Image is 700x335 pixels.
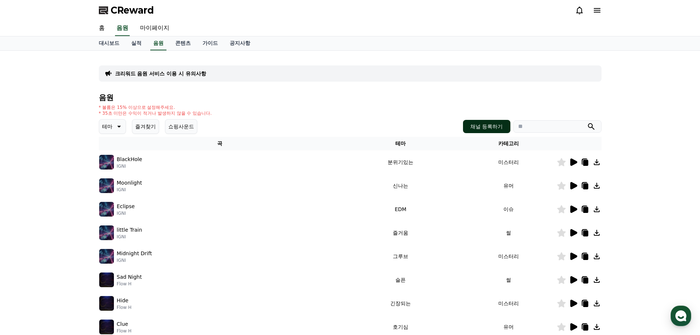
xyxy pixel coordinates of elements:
[99,155,114,170] img: music
[150,36,166,50] a: 음원
[117,210,135,216] p: IGNI
[117,297,129,304] p: Hide
[99,104,212,110] p: * 볼륨은 15% 이상으로 설정해주세요.
[2,233,49,252] a: 홈
[341,245,460,268] td: 그루브
[125,36,147,50] a: 실적
[165,119,197,134] button: 쇼핑사운드
[117,179,142,187] p: Moonlight
[341,268,460,292] td: 슬픈
[93,36,125,50] a: 대시보드
[67,245,76,250] span: 대화
[341,174,460,197] td: 신나는
[460,268,557,292] td: 썰
[117,281,142,287] p: Flow H
[99,202,114,217] img: music
[115,21,130,36] a: 음원
[111,4,154,16] span: CReward
[460,292,557,315] td: 미스터리
[341,137,460,150] th: 테마
[99,296,114,311] img: music
[460,221,557,245] td: 썰
[460,197,557,221] td: 이슈
[341,150,460,174] td: 분위기있는
[117,234,142,240] p: IGNI
[99,249,114,264] img: music
[99,137,341,150] th: 곡
[117,203,135,210] p: Eclipse
[99,110,212,116] p: * 35초 미만은 수익이 적거나 발생하지 않을 수 있습니다.
[341,221,460,245] td: 즐거움
[93,21,111,36] a: 홈
[99,4,154,16] a: CReward
[99,119,126,134] button: 테마
[114,244,122,250] span: 설정
[117,187,142,193] p: IGNI
[117,328,132,334] p: Flow H
[132,119,159,134] button: 즐겨찾기
[117,163,142,169] p: IGNI
[99,320,114,334] img: music
[49,233,95,252] a: 대화
[117,273,142,281] p: Sad Night
[99,178,114,193] img: music
[460,137,557,150] th: 카테고리
[117,304,132,310] p: Flow H
[169,36,197,50] a: 콘텐츠
[117,320,128,328] p: Clue
[463,120,510,133] button: 채널 등록하기
[117,250,152,257] p: Midnight Drift
[99,225,114,240] img: music
[23,244,28,250] span: 홈
[117,156,142,163] p: BlackHole
[341,292,460,315] td: 긴장되는
[99,272,114,287] img: music
[117,226,142,234] p: little Train
[460,245,557,268] td: 미스터리
[117,257,152,263] p: IGNI
[99,93,602,101] h4: 음원
[95,233,141,252] a: 설정
[102,121,112,132] p: 테마
[224,36,256,50] a: 공지사항
[460,150,557,174] td: 미스터리
[115,70,206,77] a: 크리워드 음원 서비스 이용 시 유의사항
[134,21,175,36] a: 마이페이지
[341,197,460,221] td: EDM
[460,174,557,197] td: 유머
[197,36,224,50] a: 가이드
